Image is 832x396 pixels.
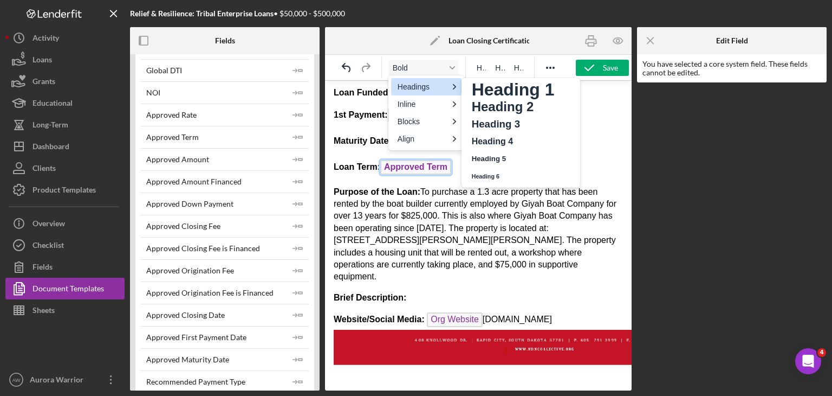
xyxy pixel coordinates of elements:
[146,200,233,208] div: Approved Down Payment
[817,348,826,357] span: 4
[5,256,125,278] button: Fields
[32,49,52,73] div: Loans
[398,80,447,93] div: Headings
[9,232,298,288] p: [DOMAIN_NAME]
[32,256,53,280] div: Fields
[9,7,66,16] strong: Loan Funded:
[5,369,125,391] button: AWAurora Warrior
[5,114,125,136] button: Long-Term
[495,63,504,72] span: H2
[32,179,96,203] div: Product Templates
[146,88,160,97] div: NOI
[477,63,486,72] span: H1
[471,118,556,131] h3: Heading 3
[9,234,100,243] strong: Website/Social Media:
[32,71,55,95] div: Grants
[491,60,509,75] button: Heading 2
[5,278,125,299] button: Document Templates
[32,114,68,138] div: Long-Term
[5,179,125,201] button: Product Templates
[9,105,298,202] p: To purchase a 1.3 acre property that has been rented by the boat builder currently employed by Gi...
[464,116,577,133] div: Heading 3
[67,53,172,68] span: Approved Maturity Date
[63,27,192,42] span: Approved First Payment Date
[337,60,356,75] button: Undo
[391,95,461,113] div: Inline
[215,36,235,45] div: Fields
[146,355,229,364] div: Approved Maturity Date
[795,348,821,374] iframe: Intercom live chat
[5,213,125,234] button: Overview
[146,133,199,142] div: Approved Term
[146,266,234,275] div: Approved Origination Fee
[576,60,629,76] button: Save
[146,111,197,119] div: Approved Rate
[32,278,104,302] div: Document Templates
[130,9,274,18] b: Relief & Resilience: Tribal Enterprise Loans
[55,79,126,94] span: Approved Term
[471,152,556,165] h5: Heading 5
[9,212,81,221] strong: Brief Description:
[388,60,459,75] button: Format Bold
[510,60,528,75] button: Heading 3
[5,136,125,157] button: Dashboard
[398,115,447,128] div: Blocks
[146,311,225,320] div: Approved Closing Date
[471,100,556,113] h2: Heading 2
[5,299,125,321] button: Sheets
[5,234,125,256] button: Checklist
[146,155,209,164] div: Approved Amount
[541,60,560,75] button: Reveal or hide additional toolbar items
[471,135,556,148] h4: Heading 4
[398,132,447,145] div: Align
[32,27,59,52] div: Activity
[398,98,447,111] div: Inline
[393,63,446,72] span: Bold
[27,369,97,393] div: Aurora Warrior
[9,6,298,18] p: [DATE]
[146,289,274,297] div: Approved Origination Fee is Financed
[146,177,242,186] div: Approved Amount Financed
[464,98,577,116] div: Heading 2
[32,299,55,324] div: Sheets
[464,81,577,98] div: Heading 1
[5,92,125,114] a: Educational
[5,157,125,179] button: Clients
[356,60,375,75] button: Redo
[471,170,556,183] h6: Heading 6
[514,63,523,72] span: H3
[716,36,748,45] div: Edit Field
[391,113,461,130] div: Blocks
[32,234,64,259] div: Checklist
[464,150,577,168] div: Heading 5
[146,378,245,386] div: Recommended Payment Type
[642,60,821,77] div: You have selected a core system field. These fields cannot be edited.
[9,29,192,39] strong: 1st Payment:
[391,78,461,95] div: Headings
[603,60,618,76] div: Save
[32,213,65,237] div: Overview
[146,66,182,75] div: Global DTI
[391,130,461,148] div: Align
[471,83,556,96] h1: Heading 1
[146,222,220,231] div: Approved Closing Fee
[130,9,345,18] div: • $50,000 - $500,000
[12,377,21,383] text: AW
[5,71,125,92] button: Grants
[5,49,125,71] button: Loans
[464,133,577,150] div: Heading 4
[32,136,69,160] div: Dashboard
[325,81,632,391] iframe: Rich Text Area
[5,27,125,49] a: Activity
